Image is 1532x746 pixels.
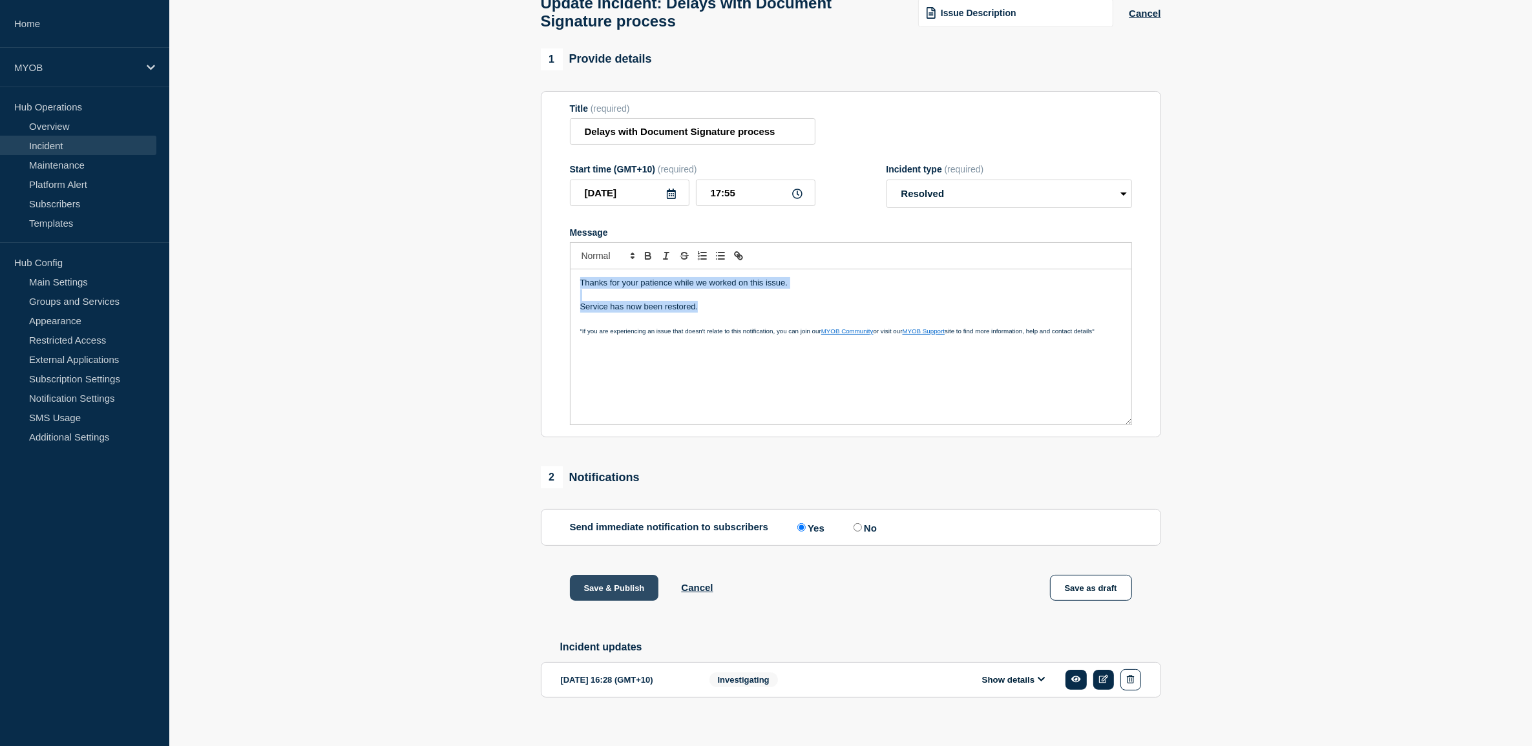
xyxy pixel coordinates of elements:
p: Send immediate notification to subscribers [570,521,769,534]
p: Thanks for your patience while we worked on this issue. [580,277,1122,289]
button: Toggle ordered list [693,248,711,264]
button: Toggle bulleted list [711,248,729,264]
div: Notifications [541,466,640,488]
h2: Incident updates [560,641,1161,653]
div: Send immediate notification to subscribers [570,521,1132,534]
div: Message [570,227,1132,238]
input: Yes [797,523,806,532]
input: No [854,523,862,532]
span: "If you are experiencing an issue that doesn't relate to this notification, you can join our [580,327,821,335]
div: Incident type [887,164,1132,174]
label: No [850,521,877,534]
label: Yes [794,521,824,534]
div: [DATE] 16:28 (GMT+10) [561,669,690,690]
button: Toggle strikethrough text [675,248,693,264]
input: YYYY-MM-DD [570,180,689,206]
span: (required) [945,164,984,174]
p: Service has now been restored. [580,301,1122,313]
div: Message [571,269,1131,424]
input: HH:MM [696,180,815,206]
span: (required) [658,164,697,174]
div: Title [570,103,815,114]
button: Cancel [681,582,713,593]
button: Show details [978,674,1049,685]
button: Save & Publish [570,575,659,601]
button: Cancel [1129,8,1160,19]
span: site to find more information, help and contact details" [945,327,1095,335]
select: Incident type [887,180,1132,208]
span: (required) [591,103,630,114]
div: Provide details [541,48,652,70]
div: Start time (GMT+10) [570,164,815,174]
img: template icon [927,7,936,19]
span: or visit our [874,327,903,335]
p: MYOB [14,62,138,73]
button: Toggle link [729,248,748,264]
a: MYOB Support [903,327,945,335]
input: Title [570,118,815,145]
span: Investigating [709,672,778,687]
a: MYOB Community [821,327,874,335]
span: Font size [576,248,639,264]
button: Toggle italic text [657,248,675,264]
button: Save as draft [1050,575,1132,601]
button: Toggle bold text [639,248,657,264]
span: Issue Description [941,8,1016,18]
span: 2 [541,466,563,488]
span: 1 [541,48,563,70]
